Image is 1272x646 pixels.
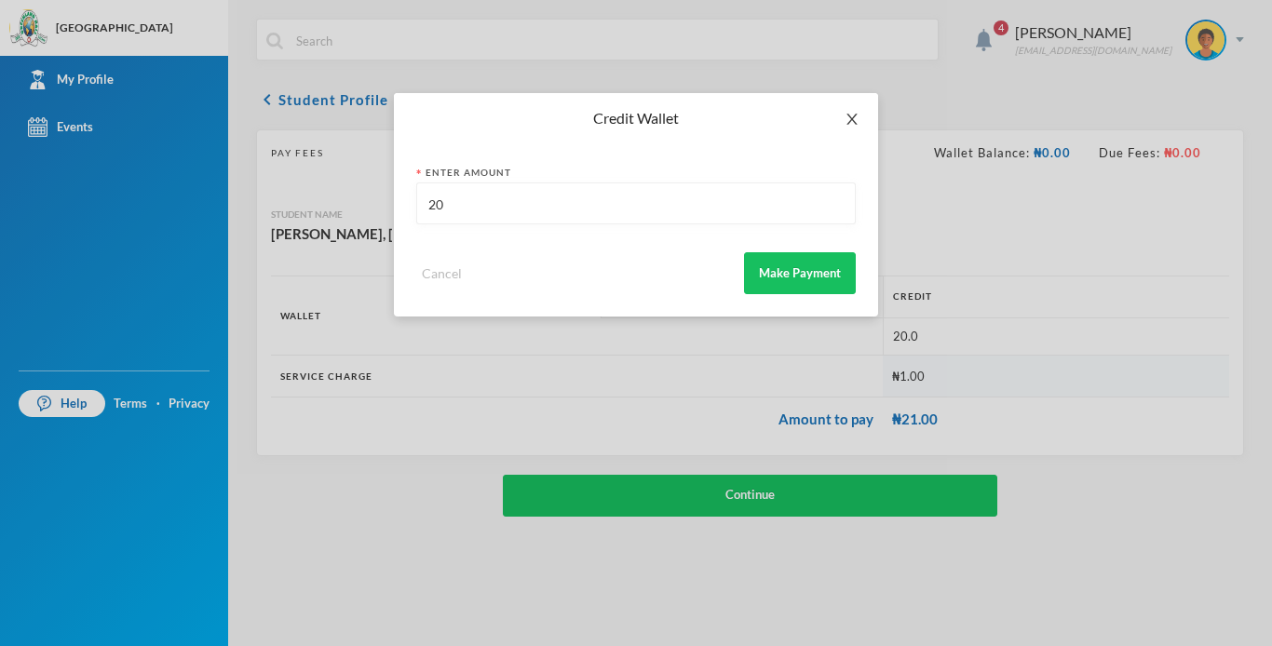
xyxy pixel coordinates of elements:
[416,108,856,128] div: Credit Wallet
[845,112,859,127] i: icon: close
[416,166,856,180] div: Enter Amount
[744,252,856,294] button: Make Payment
[416,262,467,284] button: Cancel
[826,93,878,145] button: Close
